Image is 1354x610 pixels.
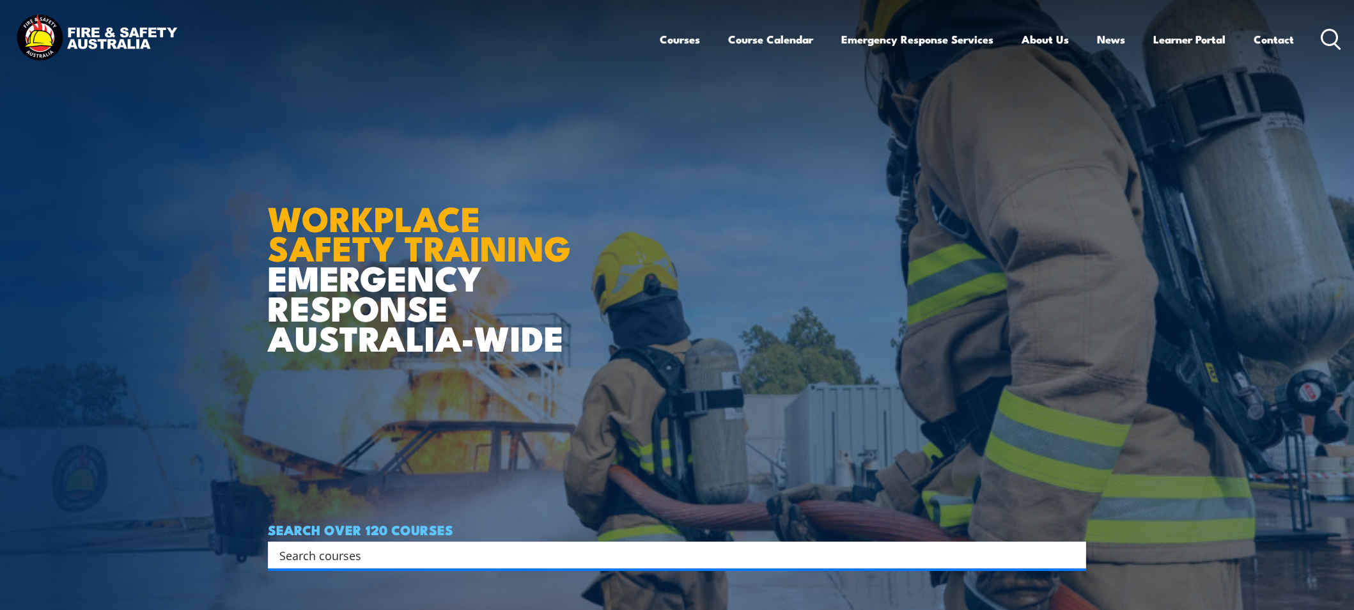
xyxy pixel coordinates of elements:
[841,22,993,56] a: Emergency Response Services
[279,545,1058,565] input: Search input
[1254,22,1294,56] a: Contact
[1022,22,1069,56] a: About Us
[282,546,1061,564] form: Search form
[1064,546,1082,564] button: Search magnifier button
[1153,22,1226,56] a: Learner Portal
[268,171,580,352] h1: EMERGENCY RESPONSE AUSTRALIA-WIDE
[728,22,813,56] a: Course Calendar
[1097,22,1125,56] a: News
[268,522,1086,536] h4: SEARCH OVER 120 COURSES
[268,191,571,274] strong: WORKPLACE SAFETY TRAINING
[660,22,700,56] a: Courses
